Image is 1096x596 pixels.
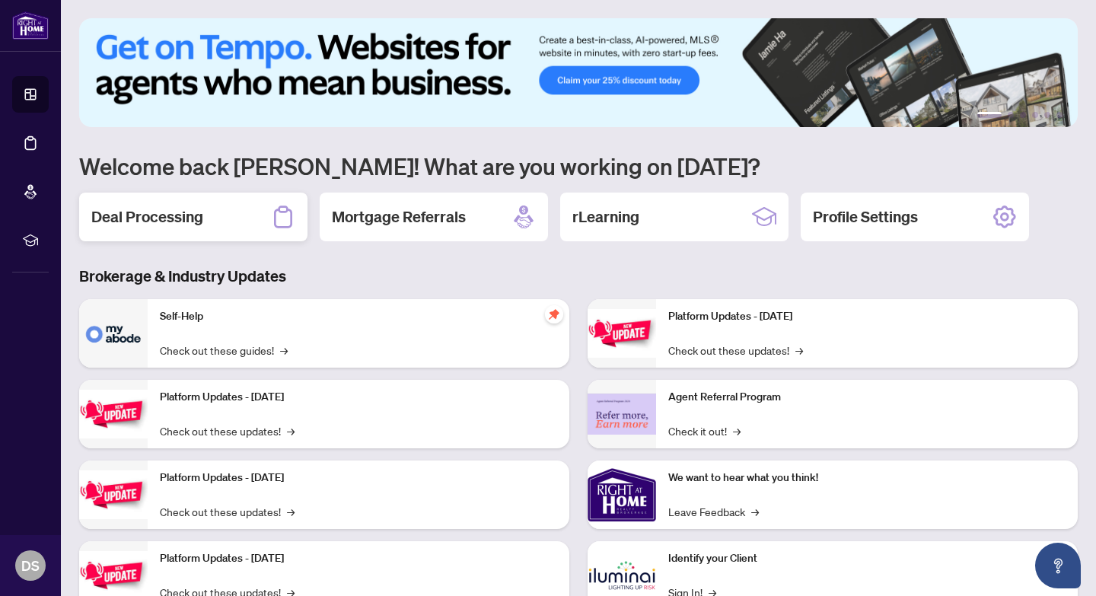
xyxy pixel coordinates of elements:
[572,206,639,228] h2: rLearning
[280,342,288,359] span: →
[588,309,656,357] img: Platform Updates - June 23, 2025
[751,503,759,520] span: →
[79,151,1078,180] h1: Welcome back [PERSON_NAME]! What are you working on [DATE]?
[668,342,803,359] a: Check out these updates!→
[160,422,295,439] a: Check out these updates!→
[160,389,557,406] p: Platform Updates - [DATE]
[287,503,295,520] span: →
[332,206,466,228] h2: Mortgage Referrals
[21,555,40,576] span: DS
[795,342,803,359] span: →
[1035,543,1081,588] button: Open asap
[977,112,1002,118] button: 1
[545,305,563,323] span: pushpin
[1044,112,1050,118] button: 5
[79,390,148,438] img: Platform Updates - September 16, 2025
[1008,112,1014,118] button: 2
[1056,112,1063,118] button: 6
[1032,112,1038,118] button: 4
[668,470,1066,486] p: We want to hear what you think!
[588,461,656,529] img: We want to hear what you think!
[160,470,557,486] p: Platform Updates - [DATE]
[79,470,148,518] img: Platform Updates - July 21, 2025
[287,422,295,439] span: →
[1020,112,1026,118] button: 3
[160,342,288,359] a: Check out these guides!→
[588,394,656,435] img: Agent Referral Program
[733,422,741,439] span: →
[668,308,1066,325] p: Platform Updates - [DATE]
[79,266,1078,287] h3: Brokerage & Industry Updates
[668,422,741,439] a: Check it out!→
[79,299,148,368] img: Self-Help
[813,206,918,228] h2: Profile Settings
[91,206,203,228] h2: Deal Processing
[12,11,49,40] img: logo
[79,18,1078,127] img: Slide 0
[160,308,557,325] p: Self-Help
[160,503,295,520] a: Check out these updates!→
[668,550,1066,567] p: Identify your Client
[160,550,557,567] p: Platform Updates - [DATE]
[668,389,1066,406] p: Agent Referral Program
[668,503,759,520] a: Leave Feedback→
